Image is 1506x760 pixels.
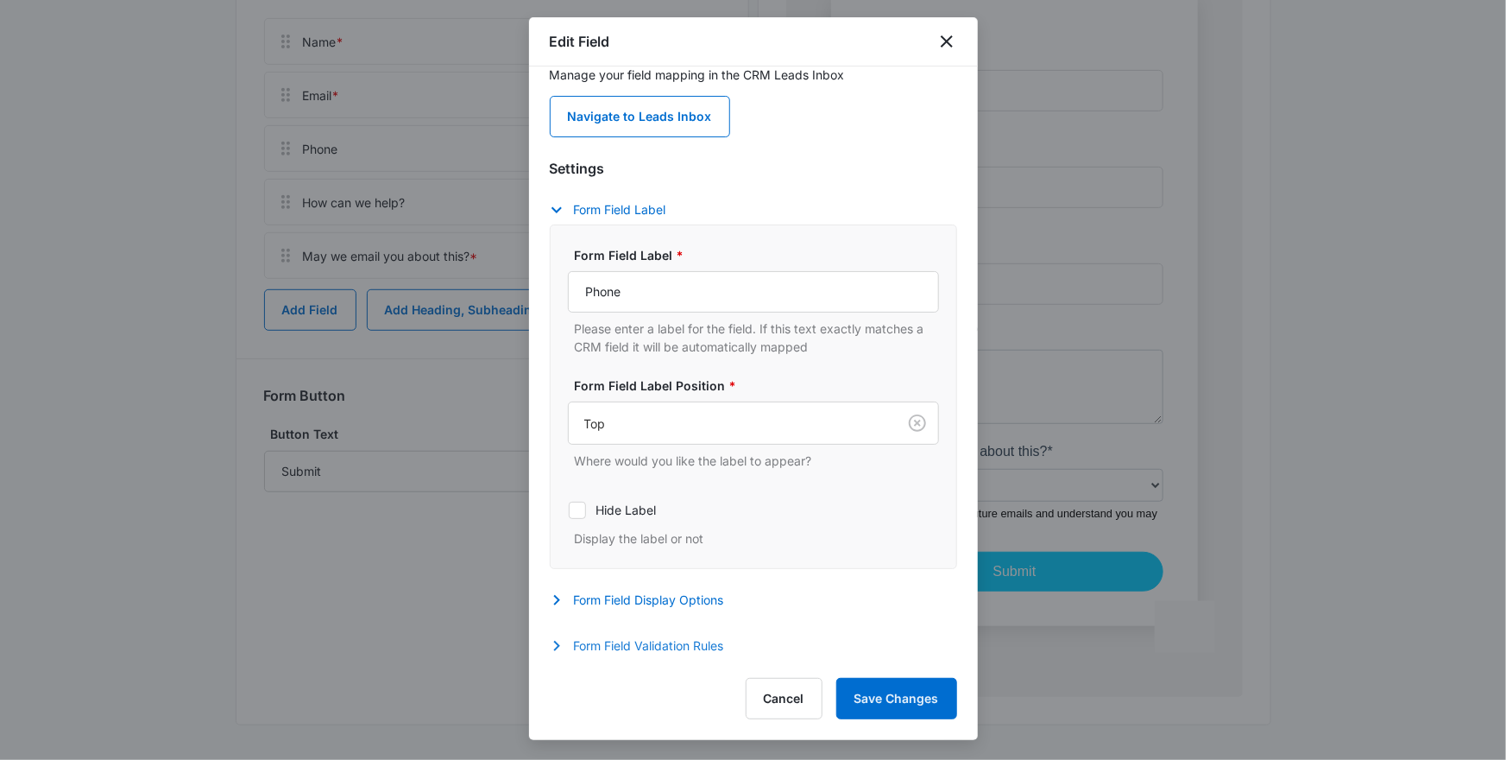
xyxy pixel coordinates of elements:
a: Navigate to Leads Inbox [550,96,730,137]
small: You agree to receive future emails and understand you may opt-out at any time [52,525,350,558]
span: How can we help? [52,345,165,359]
p: Display the label or not [575,529,939,548]
button: Form Field Validation Rules [550,636,741,656]
h3: Settings [550,158,957,179]
button: Form Field Display Options [550,590,741,611]
label: Hide Label [568,501,939,519]
span: Phone [52,248,91,263]
span: May we email you about this? [52,464,234,478]
input: Form Field Label [568,271,939,313]
label: Form Field Label [575,246,946,264]
button: Save Changes [836,678,957,719]
button: Submit [52,572,350,611]
h1: Edit Field [550,31,610,52]
p: Where would you like the label to appear? [575,452,939,470]
iframe: reCAPTCHA [341,621,562,673]
button: close [936,31,957,52]
button: Cancel [746,678,822,719]
span: Email [52,151,86,166]
p: Please enter a label for the field. If this text exactly matches a CRM field it will be automatic... [575,320,939,356]
label: Form Field Label Position [575,377,946,395]
span: Name [52,54,89,69]
button: Form Field Label [550,199,684,220]
p: Manage your field mapping in the CRM Leads Inbox [550,66,957,84]
span: Submit [180,584,223,598]
button: Clear [904,409,931,437]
